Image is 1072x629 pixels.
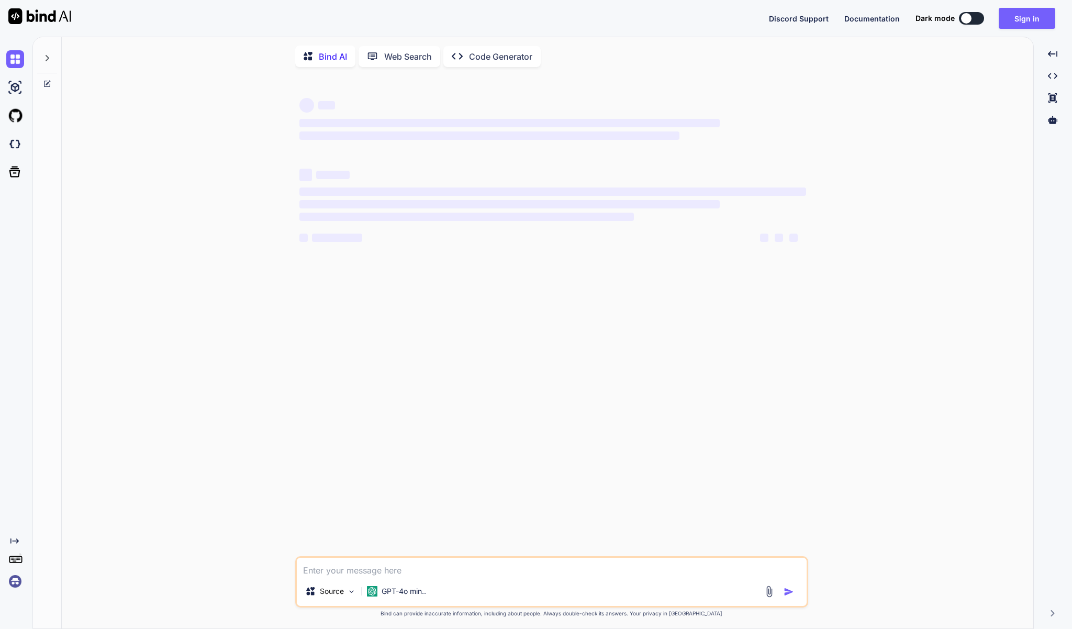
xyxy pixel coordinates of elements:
p: Bind can provide inaccurate information, including about people. Always double-check its answers.... [295,610,808,617]
span: Discord Support [769,14,829,23]
span: ‌ [299,98,314,113]
img: icon [784,587,794,597]
p: Source [320,586,344,597]
button: Discord Support [769,13,829,24]
span: ‌ [775,234,783,242]
img: signin [6,572,24,590]
span: ‌ [299,200,720,208]
span: ‌ [299,119,720,127]
button: Documentation [844,13,900,24]
span: ‌ [299,234,308,242]
img: Pick Models [347,587,356,596]
span: ‌ [316,171,350,179]
span: Dark mode [915,13,955,24]
span: ‌ [299,213,634,221]
p: Web Search [384,50,432,63]
span: ‌ [312,234,362,242]
span: ‌ [789,234,798,242]
img: darkCloudIdeIcon [6,135,24,153]
img: chat [6,50,24,68]
span: ‌ [299,187,806,196]
span: ‌ [299,131,679,140]
p: Bind AI [319,50,347,63]
p: GPT-4o min.. [382,586,426,597]
p: Code Generator [469,50,532,63]
span: ‌ [760,234,768,242]
img: Bind AI [8,8,71,24]
span: ‌ [318,101,335,109]
span: ‌ [299,169,312,181]
span: Documentation [844,14,900,23]
img: githubLight [6,107,24,125]
img: ai-studio [6,79,24,96]
img: GPT-4o mini [367,586,377,597]
button: Sign in [999,8,1055,29]
img: attachment [763,586,775,598]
